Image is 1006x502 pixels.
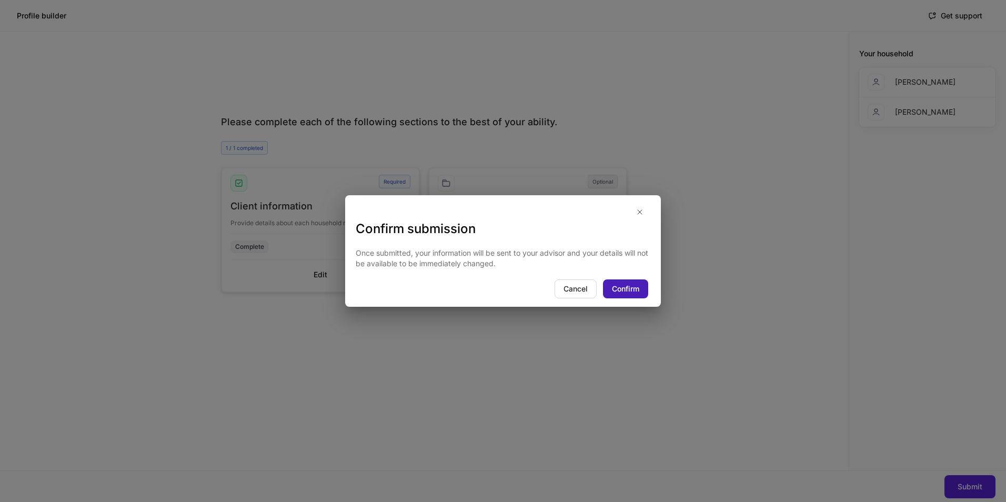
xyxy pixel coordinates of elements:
h3: Confirm submission [356,220,650,237]
div: Cancel [564,284,588,294]
div: Confirm [612,284,639,294]
p: Once submitted, your information will be sent to your advisor and your details will not be availa... [356,248,650,269]
button: Cancel [555,279,597,298]
button: Confirm [603,279,648,298]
